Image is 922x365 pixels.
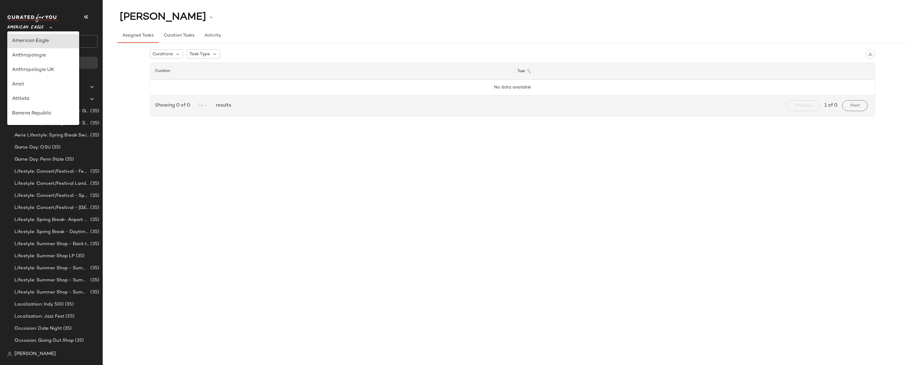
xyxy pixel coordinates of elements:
[51,144,61,151] span: (35)
[89,192,99,199] span: (35)
[15,313,64,320] span: Localization: Jazz Fest
[15,325,62,332] span: Occasion: Date Night
[153,51,173,57] span: Curations
[12,37,74,45] div: American Eagle
[15,216,89,223] span: Lifestyle: Spring Break- Airport Style
[15,277,89,284] span: Lifestyle: Summer Shop - Summer Internship
[15,289,89,296] span: Lifestyle: Summer Shop - Summer Study Sessions
[15,265,89,272] span: Lifestyle: Summer Shop - Summer Abroad
[75,253,85,260] span: (35)
[62,325,72,332] span: (35)
[12,110,74,117] div: Banana Republic
[163,33,194,38] span: Curation Tasks
[89,277,99,284] span: (35)
[15,229,89,235] span: Lifestyle: Spring Break - Daytime Casual
[15,156,64,163] span: Game Day: Penn State
[89,241,99,248] span: (35)
[868,52,872,56] img: svg%3e
[12,95,74,103] div: Athleta
[850,103,860,108] span: Next
[89,289,99,296] span: (35)
[122,33,154,38] span: Assigned Tasks
[89,204,99,211] span: (35)
[89,168,99,175] span: (35)
[89,265,99,272] span: (35)
[150,80,875,95] td: No data available
[15,132,89,139] span: Aerie Lifestyle: Spring Break Swimsuits Landing Page
[89,120,99,127] span: (35)
[213,102,231,109] span: results
[150,63,513,80] th: Curation
[12,124,74,132] div: Bloomingdales
[7,14,59,22] img: cfy_white_logo.C9jOOHJF.svg
[7,352,12,357] img: svg%3e
[89,229,99,235] span: (35)
[204,33,221,38] span: Activity
[89,108,99,115] span: (35)
[513,63,875,80] th: Task
[824,102,837,109] span: 1 of 0
[12,81,74,88] div: Ariat
[15,204,89,211] span: Lifestyle: Concert/Festival - [GEOGRAPHIC_DATA]
[15,351,56,358] span: [PERSON_NAME]
[155,102,192,109] span: Showing 0 of 0
[15,168,89,175] span: Lifestyle: Concert/Festival - Femme
[64,301,74,308] span: (35)
[15,241,89,248] span: Lifestyle: Summer Shop - Back to School Essentials
[842,100,867,111] button: Next
[74,337,84,344] span: (35)
[15,337,74,344] span: Occasion: Going Out Shop
[89,216,99,223] span: (35)
[7,21,44,31] span: American Eagle
[15,180,89,187] span: Lifestyle: Concert/Festival Landing Page
[64,313,74,320] span: (35)
[89,132,99,139] span: (35)
[120,11,206,23] span: [PERSON_NAME]
[15,144,51,151] span: Game Day: OSU
[12,52,74,59] div: Anthropologie
[12,66,74,74] div: Anthropologie UK
[15,253,75,260] span: Lifestyle: Summer Shop LP
[189,51,210,57] span: Task Type
[15,192,89,199] span: Lifestyle: Concert/Festival - Sporty
[15,301,64,308] span: Localization: Indy 500
[7,31,79,125] div: undefined-list
[64,156,74,163] span: (35)
[89,180,99,187] span: (35)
